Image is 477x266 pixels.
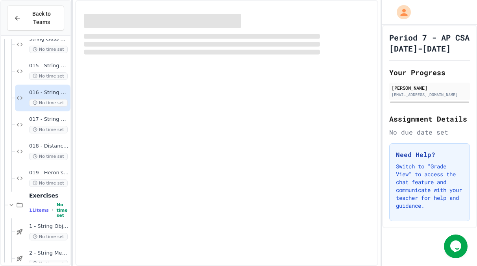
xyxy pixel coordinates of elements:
[29,46,68,53] span: No time set
[389,113,470,124] h2: Assignment Details
[29,179,68,187] span: No time set
[29,170,69,176] span: 019 - Heron's Formula
[389,67,470,78] h2: Your Progress
[29,63,69,69] span: 015 - String class Methods I
[29,153,68,160] span: No time set
[29,89,69,96] span: 016 - String class Methods II
[29,192,69,199] span: Exercises
[52,207,54,213] span: •
[29,36,69,42] span: String class Methods Introduction
[389,127,470,137] div: No due date set
[29,72,68,80] span: No time set
[26,10,57,26] span: Back to Teams
[29,233,68,240] span: No time set
[29,116,69,123] span: 017 - String class Methods III
[7,6,64,31] button: Back to Teams
[388,3,413,21] div: My Account
[29,126,68,133] span: No time set
[396,163,463,210] p: Switch to "Grade View" to access the chat feature and communicate with your teacher for help and ...
[29,250,69,257] span: 2 - String Methods Practice I
[57,202,69,218] span: No time set
[392,84,468,91] div: [PERSON_NAME]
[29,143,69,150] span: 018 - Distance Formula
[389,32,470,54] h1: Period 7 - AP CSA [DATE]-[DATE]
[396,150,463,159] h3: Need Help?
[29,99,68,107] span: No time set
[29,208,49,213] span: 11 items
[392,92,468,98] div: [EMAIL_ADDRESS][DOMAIN_NAME]
[444,235,469,258] iframe: chat widget
[29,223,69,230] span: 1 - String Objects: Concatenation, Literals, and More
